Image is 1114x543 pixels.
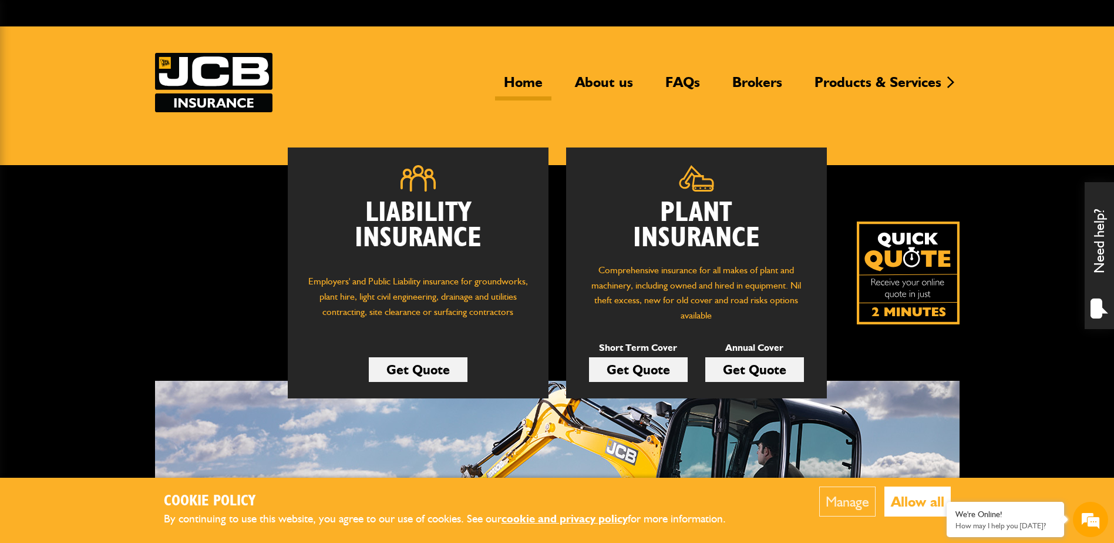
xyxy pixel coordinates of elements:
[305,274,531,330] p: Employers' and Public Liability insurance for groundworks, plant hire, light civil engineering, d...
[819,487,876,517] button: Manage
[502,512,628,525] a: cookie and privacy policy
[705,357,804,382] a: Get Quote
[495,73,551,100] a: Home
[857,222,960,324] a: Get your insurance quote isn just 2-minutes
[155,53,272,112] img: JCB Insurance Services logo
[369,357,467,382] a: Get Quote
[589,357,688,382] a: Get Quote
[164,492,745,511] h2: Cookie Policy
[164,510,745,528] p: By continuing to use this website, you agree to our use of cookies. See our for more information.
[705,340,804,356] p: Annual Cover
[305,200,531,263] h2: Liability Insurance
[955,521,1055,530] p: How may I help you today?
[884,487,951,517] button: Allow all
[857,222,960,324] img: Quick Quote
[155,53,272,112] a: JCB Insurance Services
[589,340,688,356] p: Short Term Cover
[566,73,642,100] a: About us
[584,263,809,323] p: Comprehensive insurance for all makes of plant and machinery, including owned and hired in equipm...
[584,200,809,251] h2: Plant Insurance
[1085,182,1114,329] div: Need help?
[657,73,709,100] a: FAQs
[955,510,1055,519] div: We're Online!
[723,73,791,100] a: Brokers
[806,73,950,100] a: Products & Services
